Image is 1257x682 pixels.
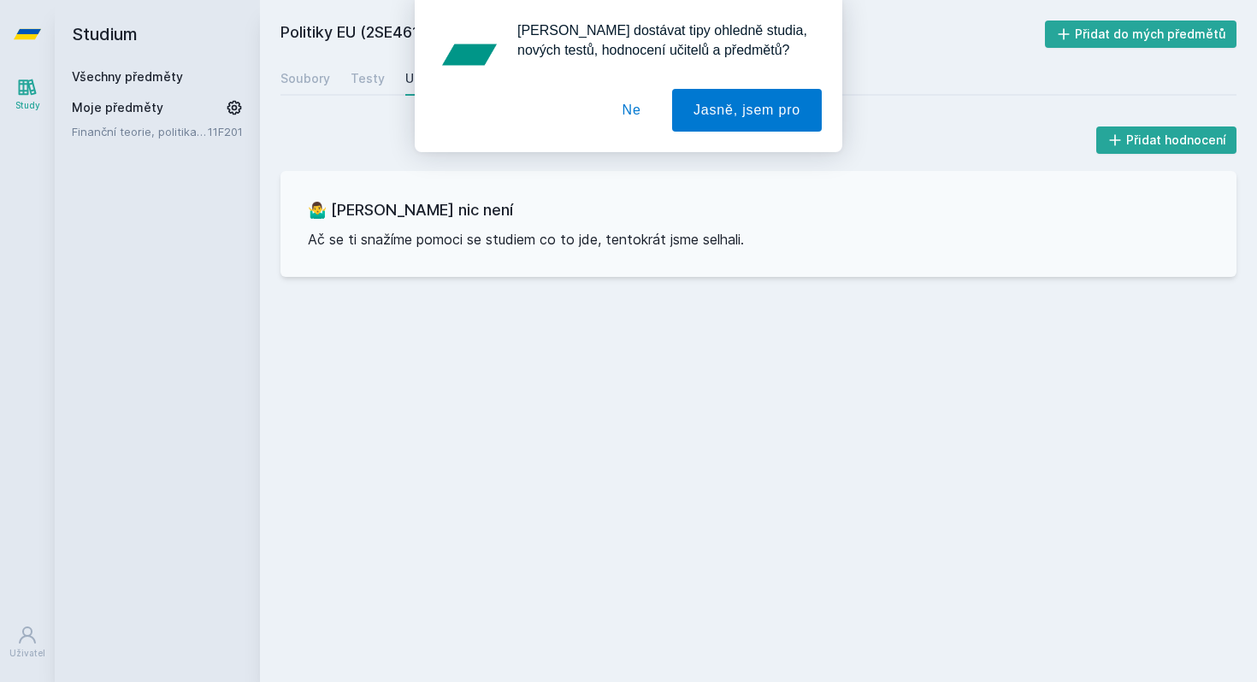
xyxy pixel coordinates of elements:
[9,647,45,660] div: Uživatel
[672,89,822,132] button: Jasně, jsem pro
[435,21,504,89] img: notification icon
[3,616,51,668] a: Uživatel
[601,89,663,132] button: Ne
[504,21,822,60] div: [PERSON_NAME] dostávat tipy ohledně studia, nových testů, hodnocení učitelů a předmětů?
[308,229,1209,250] p: Ač se ti snažíme pomoci se studiem co to jde, tentokrát jsme selhali.
[308,198,1209,222] h3: 🤷‍♂️ [PERSON_NAME] nic není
